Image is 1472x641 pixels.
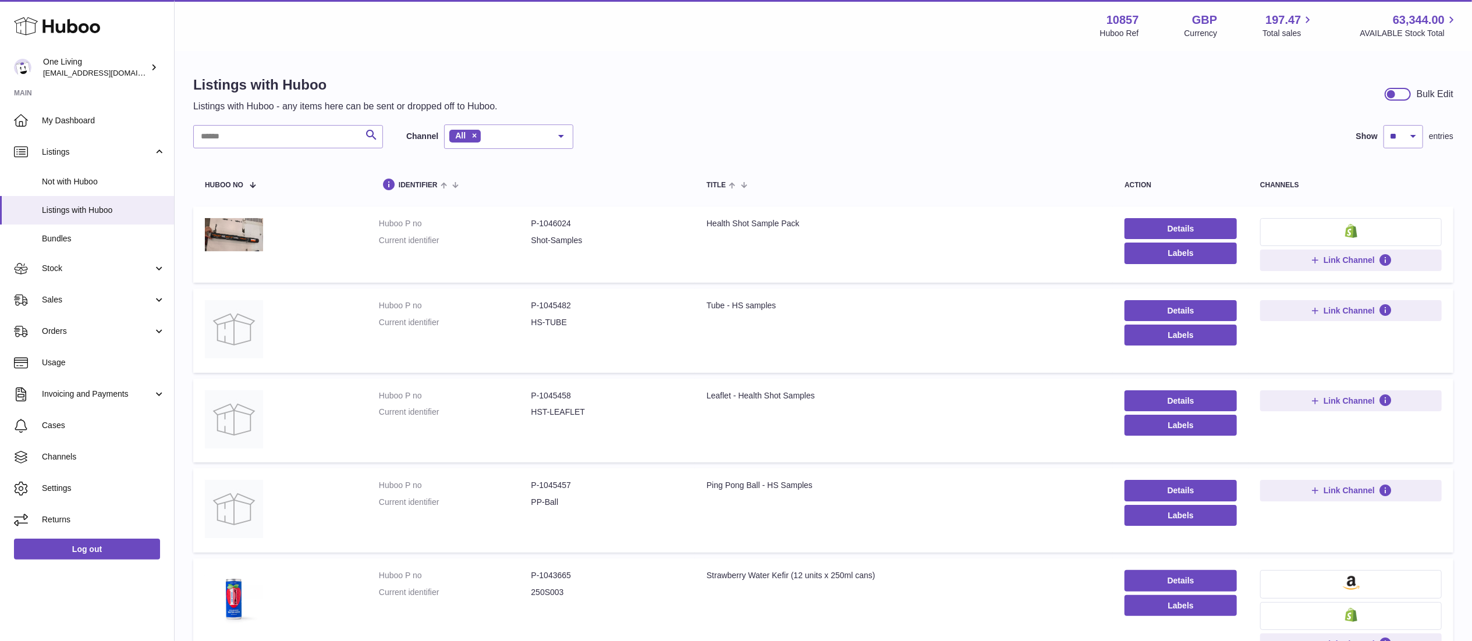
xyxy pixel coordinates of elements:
span: My Dashboard [42,115,165,126]
dt: Huboo P no [379,570,531,581]
button: Link Channel [1260,390,1442,411]
h1: Listings with Huboo [193,76,498,94]
span: 63,344.00 [1393,12,1445,28]
dd: Shot-Samples [531,235,683,246]
dd: 250S003 [531,587,683,598]
div: Currency [1184,28,1218,39]
span: Stock [42,263,153,274]
dt: Huboo P no [379,390,531,401]
a: 63,344.00 AVAILABLE Stock Total [1360,12,1458,39]
div: One Living [43,56,148,79]
dt: Current identifier [379,235,531,246]
span: Not with Huboo [42,176,165,187]
div: Bulk Edit [1417,88,1453,101]
span: Huboo no [205,181,243,189]
span: Usage [42,357,165,368]
span: entries [1429,131,1453,142]
button: Labels [1125,415,1237,436]
div: Leaflet - Health Shot Samples [707,390,1101,401]
dt: Huboo P no [379,480,531,491]
img: shopify-small.png [1345,608,1357,622]
button: Labels [1125,595,1237,616]
dd: P-1046024 [531,218,683,229]
dd: P-1045482 [531,300,683,311]
img: Strawberry Water Kefir (12 units x 250ml cans) [205,570,263,628]
dt: Current identifier [379,407,531,418]
span: identifier [399,181,438,189]
button: Link Channel [1260,300,1442,321]
span: Returns [42,514,165,525]
span: title [707,181,726,189]
strong: GBP [1192,12,1217,28]
button: Labels [1125,505,1237,526]
a: Details [1125,218,1237,239]
span: Sales [42,294,153,305]
span: Orders [42,326,153,337]
span: Link Channel [1324,396,1375,406]
a: Details [1125,300,1237,321]
button: Link Channel [1260,250,1442,270]
div: Strawberry Water Kefir (12 units x 250ml cans) [707,570,1101,581]
a: 197.47 Total sales [1262,12,1314,39]
a: Details [1125,570,1237,591]
dd: HS-TUBE [531,317,683,328]
button: Link Channel [1260,480,1442,501]
dd: P-1045457 [531,480,683,491]
label: Show [1356,131,1378,142]
a: Details [1125,480,1237,501]
img: Health Shot Sample Pack [205,218,263,251]
button: Labels [1125,325,1237,346]
img: internalAdmin-10857@internal.huboo.com [14,59,31,76]
span: Link Channel [1324,485,1375,496]
div: Health Shot Sample Pack [707,218,1101,229]
img: shopify-small.png [1345,224,1357,238]
span: Settings [42,483,165,494]
span: Link Channel [1324,255,1375,265]
div: Huboo Ref [1100,28,1139,39]
dd: PP-Ball [531,497,683,508]
img: amazon-small.png [1343,576,1360,590]
span: Listings with Huboo [42,205,165,216]
dt: Current identifier [379,587,531,598]
img: Leaflet - Health Shot Samples [205,390,263,448]
dt: Huboo P no [379,300,531,311]
dt: Current identifier [379,317,531,328]
dd: HST-LEAFLET [531,407,683,418]
span: AVAILABLE Stock Total [1360,28,1458,39]
div: channels [1260,181,1442,189]
img: Ping Pong Ball - HS Samples [205,480,263,538]
img: Tube - HS samples [205,300,263,358]
span: Channels [42,451,165,462]
a: Log out [14,539,160,560]
button: Labels [1125,243,1237,263]
span: 197.47 [1265,12,1301,28]
dt: Huboo P no [379,218,531,229]
span: Listings [42,147,153,158]
span: Link Channel [1324,305,1375,316]
a: Details [1125,390,1237,411]
div: Tube - HS samples [707,300,1101,311]
strong: 10857 [1106,12,1139,28]
label: Channel [406,131,438,142]
dd: P-1043665 [531,570,683,581]
span: Invoicing and Payments [42,389,153,400]
p: Listings with Huboo - any items here can be sent or dropped off to Huboo. [193,100,498,113]
span: [EMAIL_ADDRESS][DOMAIN_NAME] [43,68,171,77]
span: Bundles [42,233,165,244]
div: action [1125,181,1237,189]
span: Cases [42,420,165,431]
span: All [455,131,466,140]
dd: P-1045458 [531,390,683,401]
dt: Current identifier [379,497,531,508]
span: Total sales [1262,28,1314,39]
div: Ping Pong Ball - HS Samples [707,480,1101,491]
